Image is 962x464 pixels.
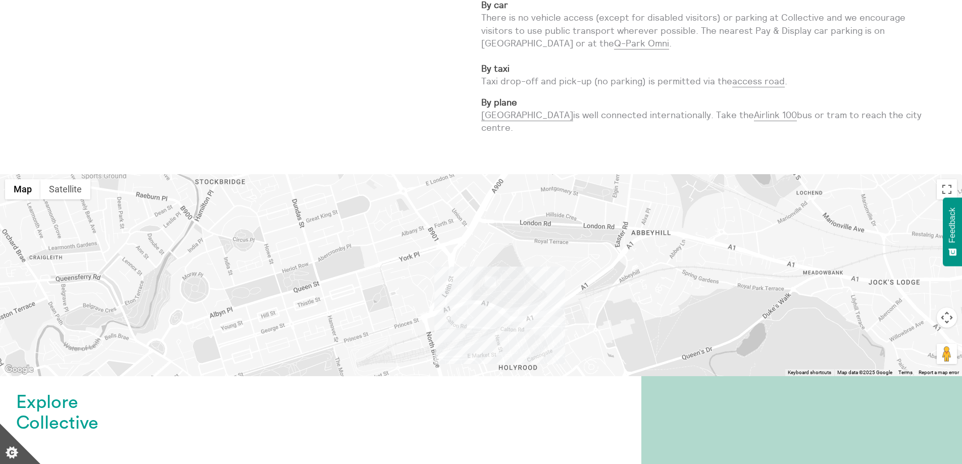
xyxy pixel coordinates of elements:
[837,370,892,375] span: Map data ©2025 Google
[937,179,957,199] button: Toggle fullscreen view
[937,344,957,364] button: Drag Pegman onto the map to open Street View
[788,369,831,376] button: Keyboard shortcuts
[3,363,36,376] img: Google
[943,197,962,266] button: Feedback - Show survey
[40,179,90,199] button: Show satellite imagery
[481,63,510,74] strong: By taxi
[937,307,957,328] button: Map camera controls
[948,208,957,243] span: Feedback
[754,109,797,121] a: Airlink 100
[614,37,669,49] a: Q-Park Omni
[919,370,959,375] a: Report a map error
[5,179,40,199] button: Show street map
[16,392,145,434] h1: Explore Collective
[732,75,785,87] a: access road
[3,363,36,376] a: Open this area in Google Maps (opens a new window)
[898,370,913,375] a: Terms (opens in new tab)
[481,96,930,134] p: is well connected internationally. Take the bus or tram to reach the city centre.
[481,109,573,121] a: [GEOGRAPHIC_DATA]
[481,96,517,108] strong: By plane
